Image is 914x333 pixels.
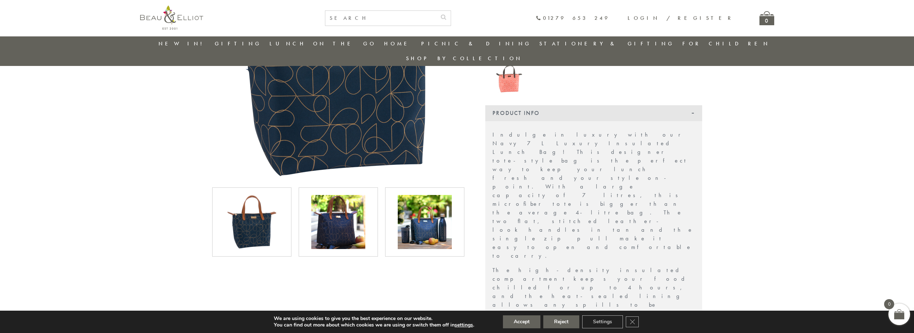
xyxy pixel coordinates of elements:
p: We are using cookies to give you the best experience on our website. [274,315,474,322]
a: Shop by collection [406,55,522,62]
input: SEARCH [325,11,436,26]
p: You can find out more about which cookies we are using or switch them off in . [274,322,474,328]
a: Insulated 7L Luxury Lunch Bag [496,58,523,94]
a: Login / Register [628,14,734,22]
span: 0 [884,299,894,309]
a: Gifting [215,40,262,47]
div: Product Info [485,105,702,121]
p: Indulge in luxury with our Navy 7L Luxury Insulated Lunch Bag! This designer tote-style bag is th... [492,130,695,260]
img: logo [140,5,203,30]
img: Navy 7L Luxury Lunch Tote [225,195,279,249]
button: Accept [503,315,540,328]
img: Navy 7L Luxury Lunch Tote [398,195,452,249]
a: New in! [159,40,207,47]
img: Navy 7L Luxury Lunch Tote [311,195,365,249]
button: Reject [543,315,579,328]
button: Settings [582,315,623,328]
a: Stationery & Gifting [539,40,674,47]
a: 01279 653 249 [536,15,610,21]
a: For Children [682,40,770,47]
a: 0 [759,11,774,25]
a: Home [384,40,413,47]
img: Insulated 7L Luxury Lunch Bag [496,58,523,93]
a: Lunch On The Go [269,40,376,47]
button: Close GDPR Cookie Banner [626,316,639,327]
a: Picnic & Dining [421,40,531,47]
button: settings [455,322,473,328]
